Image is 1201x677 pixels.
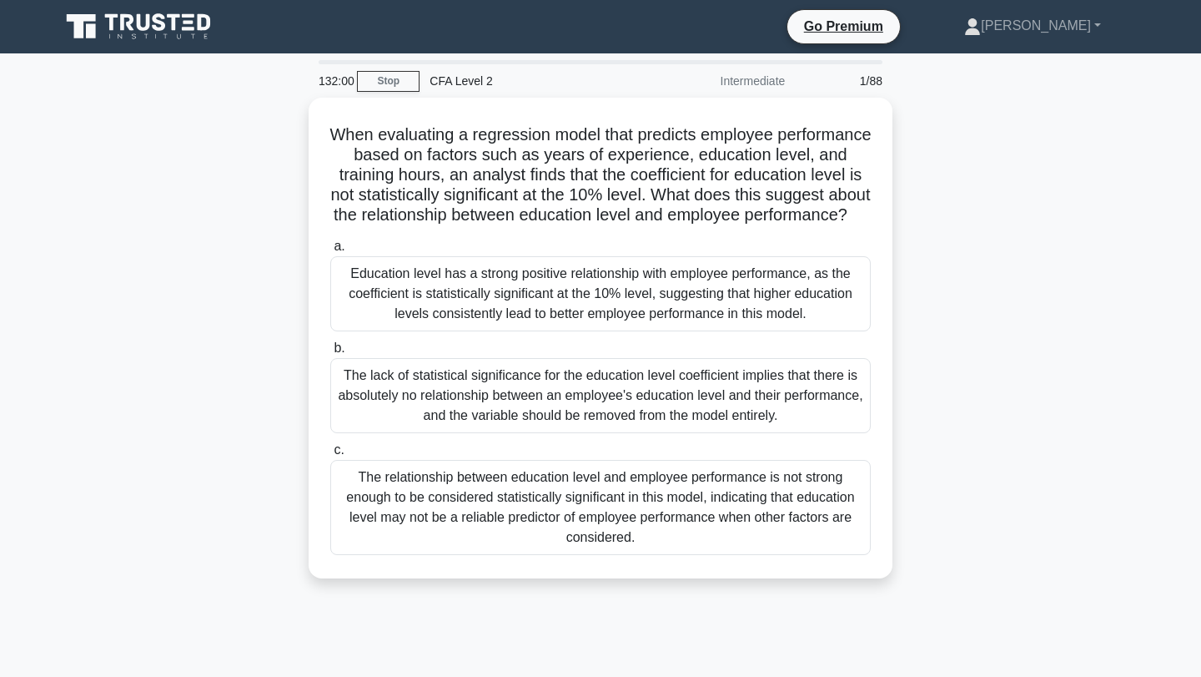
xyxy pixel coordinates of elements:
[794,16,893,37] a: Go Premium
[309,64,357,98] div: 132:00
[330,358,871,433] div: The lack of statistical significance for the education level coefficient implies that there is ab...
[649,64,795,98] div: Intermediate
[334,442,344,457] span: c.
[795,64,892,98] div: 1/88
[330,256,871,331] div: Education level has a strong positive relationship with employee performance, as the coefficient ...
[330,460,871,555] div: The relationship between education level and employee performance is not strong enough to be cons...
[329,124,872,226] h5: When evaluating a regression model that predicts employee performance based on factors such as ye...
[334,239,344,253] span: a.
[924,9,1141,43] a: [PERSON_NAME]
[357,71,420,92] a: Stop
[420,64,649,98] div: CFA Level 2
[334,341,344,355] span: b.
